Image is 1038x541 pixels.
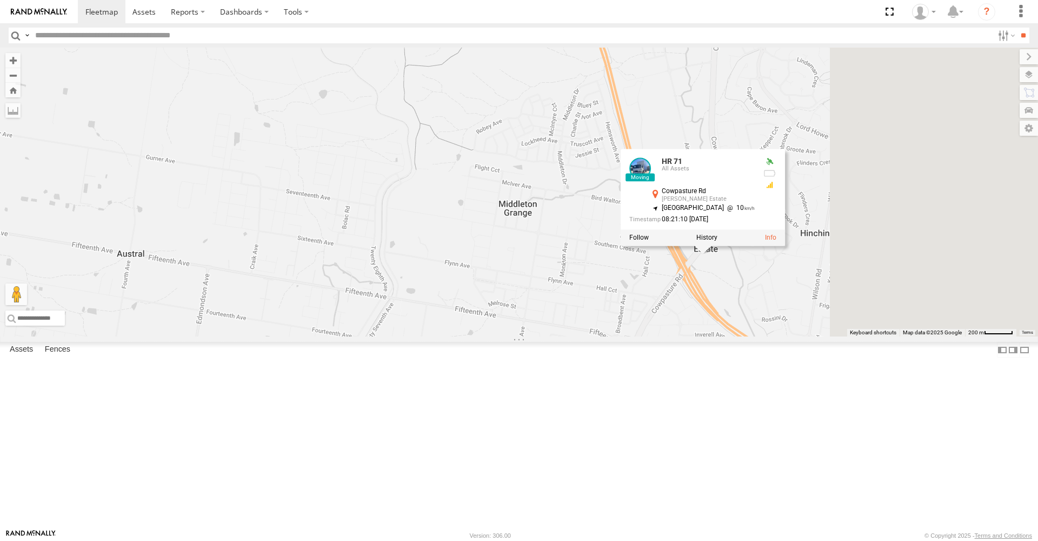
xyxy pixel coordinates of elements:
a: View Asset Details [629,157,651,179]
button: Keyboard shortcuts [850,329,896,337]
a: Terms (opens in new tab) [1022,331,1033,335]
button: Zoom out [5,68,21,83]
div: © Copyright 2025 - [924,532,1032,539]
div: All Assets [662,166,755,173]
button: Zoom in [5,53,21,68]
label: Map Settings [1020,121,1038,136]
a: HR 71 [662,157,682,166]
label: Dock Summary Table to the Right [1008,342,1019,358]
a: View Asset Details [765,234,776,242]
label: Realtime tracking of Asset [629,234,649,242]
button: Map Scale: 200 m per 50 pixels [965,329,1016,337]
label: Fences [39,342,76,358]
label: Measure [5,103,21,118]
label: Assets [4,342,38,358]
div: Date/time of location update [629,216,755,223]
span: 10 [724,204,755,212]
span: 200 m [968,329,984,335]
div: Valid GPS Fix [763,157,776,166]
label: View Asset History [696,234,717,242]
a: Visit our Website [6,530,56,541]
span: [GEOGRAPHIC_DATA] [662,204,724,212]
label: Hide Summary Table [1019,342,1030,358]
i: ? [978,3,995,21]
a: Terms and Conditions [975,532,1032,539]
span: Map data ©2025 Google [903,329,962,335]
img: rand-logo.svg [11,8,67,16]
label: Dock Summary Table to the Left [997,342,1008,358]
button: Zoom Home [5,83,21,97]
div: Eric Yao [908,4,940,20]
div: Cowpasture Rd [662,188,755,195]
label: Search Query [23,28,31,43]
div: [PERSON_NAME] Estate [662,196,755,202]
button: Drag Pegman onto the map to open Street View [5,283,27,305]
div: No battery health information received from this device. [763,169,776,178]
div: GSM Signal = 3 [763,181,776,189]
div: Version: 306.00 [470,532,511,539]
label: Search Filter Options [994,28,1017,43]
